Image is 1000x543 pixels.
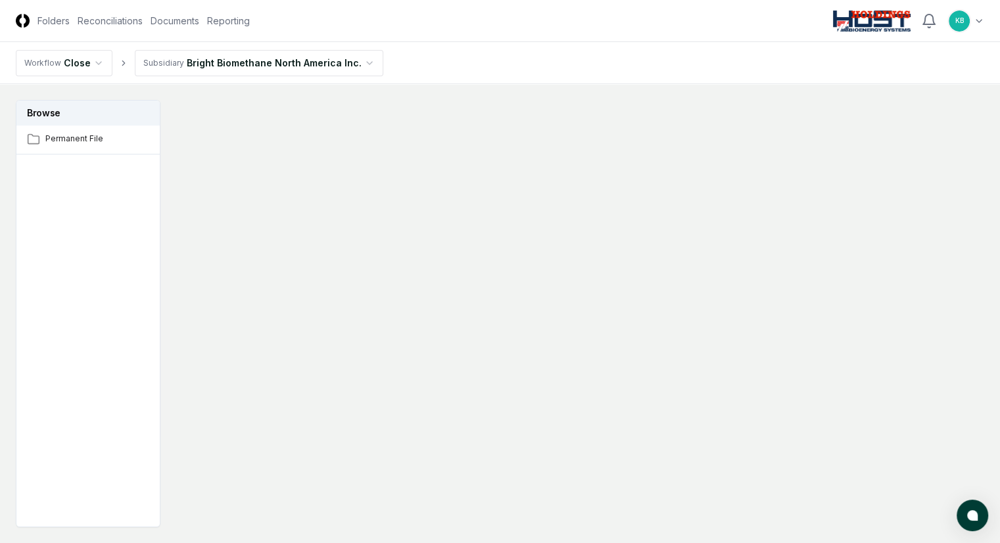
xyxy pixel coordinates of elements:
[957,500,988,531] button: atlas-launcher
[16,14,30,28] img: Logo
[207,14,250,28] a: Reporting
[16,101,160,125] h3: Browse
[143,57,184,69] div: Subsidiary
[947,9,971,33] button: KB
[16,125,161,154] a: Permanent File
[955,16,964,26] span: KB
[833,11,911,32] img: Host NA Holdings logo
[151,14,199,28] a: Documents
[45,133,151,145] span: Permanent File
[16,50,383,76] nav: breadcrumb
[78,14,143,28] a: Reconciliations
[24,57,61,69] div: Workflow
[37,14,70,28] a: Folders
